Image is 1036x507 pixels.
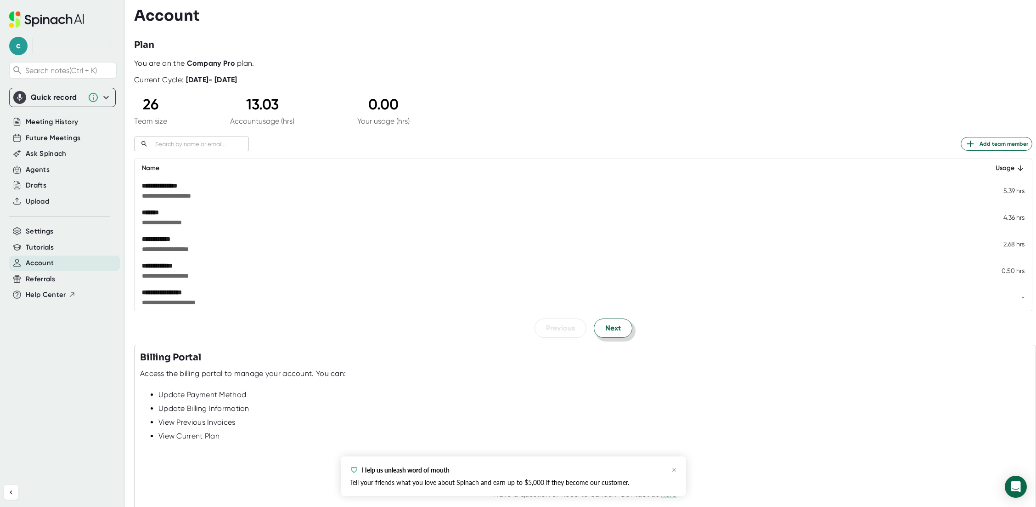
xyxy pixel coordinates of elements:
[26,133,80,143] button: Future Meetings
[594,319,632,338] button: Next
[357,117,410,125] div: Your usage (hrs)
[134,59,1032,68] div: You are on the plan.
[134,38,154,52] h3: Plan
[13,88,112,107] div: Quick record
[26,258,54,268] button: Account
[26,226,54,237] button: Settings
[26,290,76,300] button: Help Center
[142,163,964,174] div: Name
[158,432,1030,441] div: View Current Plan
[605,323,621,334] span: Next
[187,59,235,68] b: Company Pro
[140,369,346,378] div: Access the billing portal to manage your account. You can:
[26,242,54,253] button: Tutorials
[4,485,18,500] button: Collapse sidebar
[979,163,1025,174] div: Usage
[26,180,46,191] button: Drafts
[31,93,83,102] div: Quick record
[230,117,294,125] div: Account usage (hrs)
[535,319,586,338] button: Previous
[26,290,66,300] span: Help Center
[972,177,1032,204] td: 5.39 hrs
[546,323,575,334] span: Previous
[972,204,1032,231] td: 4.36 hrs
[186,75,237,84] b: [DATE] - [DATE]
[26,148,67,159] button: Ask Spinach
[965,138,1028,149] span: Add team member
[1005,476,1027,498] div: Open Intercom Messenger
[26,274,55,285] button: Referrals
[26,117,78,127] button: Meeting History
[158,404,1030,413] div: Update Billing Information
[9,37,28,55] span: c
[158,390,1030,399] div: Update Payment Method
[134,117,167,125] div: Team size
[152,139,249,149] input: Search by name or email...
[134,96,167,113] div: 26
[158,418,1030,427] div: View Previous Invoices
[26,196,49,207] button: Upload
[357,96,410,113] div: 0.00
[134,7,200,24] h3: Account
[134,75,237,85] div: Current Cycle:
[961,137,1032,151] button: Add team member
[25,66,114,75] span: Search notes (Ctrl + K)
[972,284,1032,311] td: -
[972,257,1032,284] td: 0.50 hrs
[140,351,201,365] h3: Billing Portal
[26,165,50,175] button: Agents
[230,96,294,113] div: 13.03
[972,231,1032,257] td: 2.68 hrs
